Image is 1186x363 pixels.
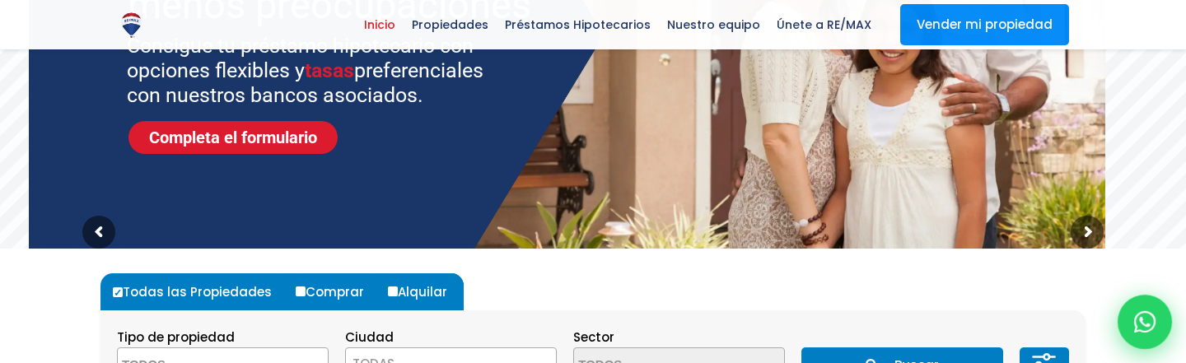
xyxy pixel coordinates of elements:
span: Tipo de propiedad [117,328,235,346]
label: Alquilar [384,273,464,310]
input: Alquilar [388,286,398,296]
sr7-txt: Consigue tu préstamo hipotecario con opciones flexibles y preferenciales con nuestros bancos asoc... [127,34,505,108]
a: Vender mi propiedad [900,4,1069,45]
span: Préstamos Hipotecarios [497,12,659,37]
span: Nuestro equipo [659,12,768,37]
span: Ciudad [345,328,394,346]
span: Únete a RE/MAX [768,12,880,37]
img: Logo de REMAX [117,11,146,40]
input: Comprar [296,286,306,296]
span: Inicio [356,12,404,37]
label: Comprar [292,273,381,310]
span: Sector [573,328,614,346]
label: Todas las Propiedades [109,273,288,310]
input: Todas las Propiedades [113,287,123,297]
span: Propiedades [404,12,497,37]
span: tasas [305,58,354,82]
a: Completa el formulario [128,121,338,154]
